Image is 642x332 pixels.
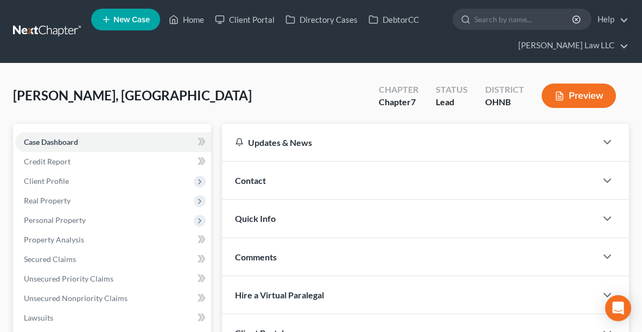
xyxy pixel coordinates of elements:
[485,96,524,108] div: OHNB
[24,274,113,283] span: Unsecured Priority Claims
[280,10,363,29] a: Directory Cases
[474,9,574,29] input: Search by name...
[24,137,78,146] span: Case Dashboard
[24,313,53,322] span: Lawsuits
[513,36,628,55] a: [PERSON_NAME] Law LLC
[235,213,276,224] span: Quick Info
[235,252,277,262] span: Comments
[24,215,86,225] span: Personal Property
[15,308,211,328] a: Lawsuits
[24,157,71,166] span: Credit Report
[235,137,583,148] div: Updates & News
[235,290,324,300] span: Hire a Virtual Paralegal
[436,96,468,108] div: Lead
[15,289,211,308] a: Unsecured Nonpriority Claims
[235,175,266,186] span: Contact
[15,269,211,289] a: Unsecured Priority Claims
[436,84,468,96] div: Status
[363,10,424,29] a: DebtorCC
[209,10,280,29] a: Client Portal
[24,254,76,264] span: Secured Claims
[379,96,418,108] div: Chapter
[379,84,418,96] div: Chapter
[113,16,150,24] span: New Case
[15,152,211,171] a: Credit Report
[592,10,628,29] a: Help
[15,230,211,250] a: Property Analysis
[13,87,252,103] span: [PERSON_NAME], [GEOGRAPHIC_DATA]
[15,250,211,269] a: Secured Claims
[24,196,71,205] span: Real Property
[163,10,209,29] a: Home
[485,84,524,96] div: District
[24,293,128,303] span: Unsecured Nonpriority Claims
[605,295,631,321] div: Open Intercom Messenger
[411,97,416,107] span: 7
[24,235,84,244] span: Property Analysis
[542,84,616,108] button: Preview
[15,132,211,152] a: Case Dashboard
[24,176,69,186] span: Client Profile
